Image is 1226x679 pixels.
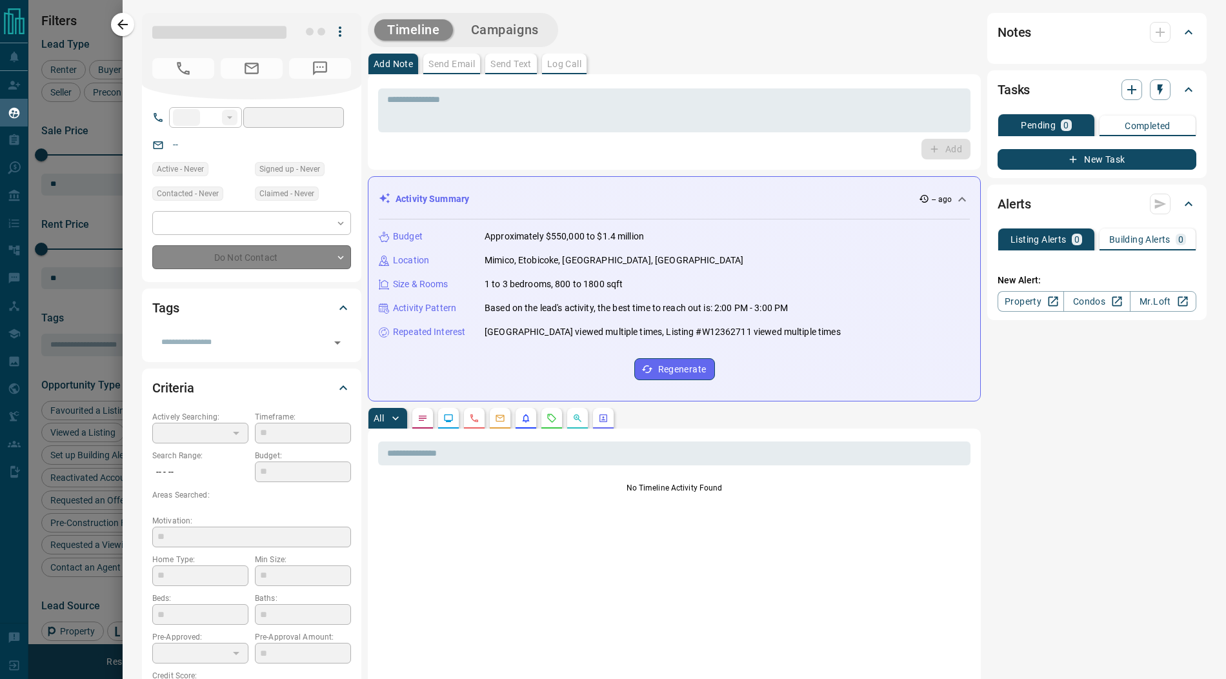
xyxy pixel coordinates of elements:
[998,274,1196,287] p: New Alert:
[1109,235,1171,244] p: Building Alerts
[547,413,557,423] svg: Requests
[393,254,429,267] p: Location
[598,413,608,423] svg: Agent Actions
[259,187,314,200] span: Claimed - Never
[393,301,456,315] p: Activity Pattern
[998,188,1196,219] div: Alerts
[393,230,423,243] p: Budget
[255,450,351,461] p: Budget:
[1130,291,1196,312] a: Mr.Loft
[1125,121,1171,130] p: Completed
[998,149,1196,170] button: New Task
[485,230,644,243] p: Approximately $550,000 to $1.4 million
[152,593,248,604] p: Beds:
[152,554,248,565] p: Home Type:
[152,489,351,501] p: Areas Searched:
[393,325,465,339] p: Repeated Interest
[173,139,178,150] a: --
[932,194,952,205] p: -- ago
[572,413,583,423] svg: Opportunities
[328,334,347,352] button: Open
[289,58,351,79] span: No Number
[259,163,320,176] span: Signed up - Never
[393,278,448,291] p: Size & Rooms
[998,17,1196,48] div: Notes
[485,278,623,291] p: 1 to 3 bedrooms, 800 to 1800 sqft
[458,19,552,41] button: Campaigns
[998,79,1030,100] h2: Tasks
[1074,235,1080,244] p: 0
[152,631,248,643] p: Pre-Approved:
[998,291,1064,312] a: Property
[521,413,531,423] svg: Listing Alerts
[1021,121,1056,130] p: Pending
[152,450,248,461] p: Search Range:
[485,325,841,339] p: [GEOGRAPHIC_DATA] viewed multiple times, Listing #W12362711 viewed multiple times
[255,631,351,643] p: Pre-Approval Amount:
[998,74,1196,105] div: Tasks
[378,482,970,494] p: No Timeline Activity Found
[152,245,351,269] div: Do Not Contact
[152,411,248,423] p: Actively Searching:
[634,358,715,380] button: Regenerate
[1178,235,1183,244] p: 0
[998,22,1031,43] h2: Notes
[152,58,214,79] span: No Number
[417,413,428,423] svg: Notes
[152,292,351,323] div: Tags
[152,372,351,403] div: Criteria
[152,378,194,398] h2: Criteria
[152,298,179,318] h2: Tags
[998,194,1031,214] h2: Alerts
[495,413,505,423] svg: Emails
[379,187,970,211] div: Activity Summary-- ago
[396,192,469,206] p: Activity Summary
[443,413,454,423] svg: Lead Browsing Activity
[152,515,351,527] p: Motivation:
[374,414,384,423] p: All
[485,254,743,267] p: Mimico, Etobicoke, [GEOGRAPHIC_DATA], [GEOGRAPHIC_DATA]
[469,413,479,423] svg: Calls
[374,19,453,41] button: Timeline
[157,187,219,200] span: Contacted - Never
[255,554,351,565] p: Min Size:
[1063,291,1130,312] a: Condos
[152,461,248,483] p: -- - --
[374,59,413,68] p: Add Note
[255,593,351,604] p: Baths:
[221,58,283,79] span: No Email
[157,163,204,176] span: Active - Never
[1010,235,1067,244] p: Listing Alerts
[255,411,351,423] p: Timeframe:
[1063,121,1069,130] p: 0
[485,301,788,315] p: Based on the lead's activity, the best time to reach out is: 2:00 PM - 3:00 PM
